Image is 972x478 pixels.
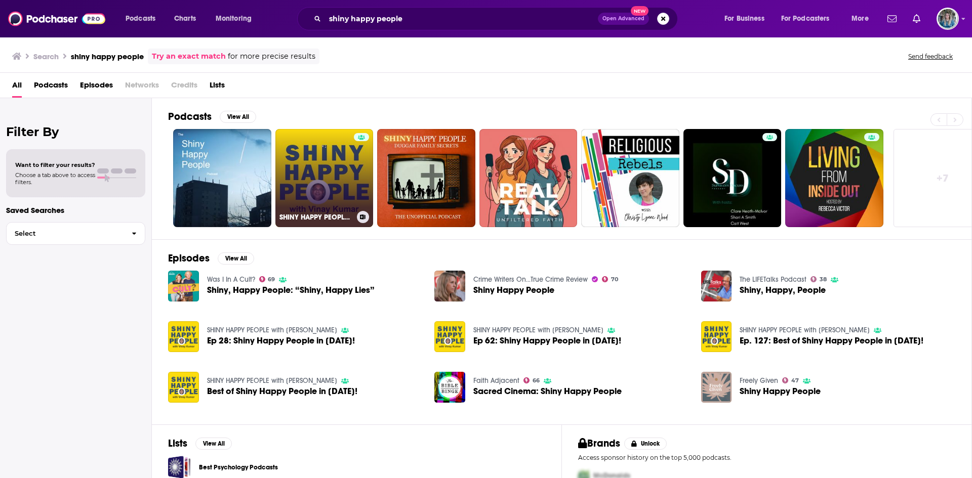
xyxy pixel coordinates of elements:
[171,77,197,98] span: Credits
[6,124,145,139] h2: Filter By
[218,252,254,265] button: View All
[209,11,265,27] button: open menu
[207,286,375,294] a: Shiny, Happy People: “Shiny, Happy Lies”
[602,16,644,21] span: Open Advanced
[717,11,777,27] button: open menu
[473,387,622,396] a: Sacred Cinema: Shiny Happy People
[523,377,540,383] a: 66
[7,230,124,237] span: Select
[8,9,105,28] img: Podchaser - Follow, Share and Rate Podcasts
[473,336,621,345] a: Ep 62: Shiny Happy People in 2021!
[126,12,155,26] span: Podcasts
[168,110,212,123] h2: Podcasts
[220,111,256,123] button: View All
[811,276,827,282] a: 38
[195,438,232,450] button: View All
[168,437,232,450] a: ListsView All
[168,437,187,450] h2: Lists
[12,77,22,98] a: All
[473,326,603,334] a: SHINY HAPPY PEOPLE with Vinay Kumar
[740,376,778,385] a: Freely Given
[740,336,923,345] a: Ep. 127: Best of Shiny Happy People in 2023!
[701,271,732,301] img: Shiny, Happy, People
[473,275,588,284] a: Crime Writers On...True Crime Review
[168,271,199,301] img: Shiny, Happy People: “Shiny, Happy Lies”
[207,387,357,396] span: Best of Shiny Happy People in [DATE]!
[473,286,554,294] a: Shiny Happy People
[473,336,621,345] span: Ep 62: Shiny Happy People in [DATE]!
[740,326,870,334] a: SHINY HAPPY PEOPLE with Vinay Kumar
[168,321,199,352] img: Ep 28: Shiny Happy People in 2020!
[434,321,465,352] img: Ep 62: Shiny Happy People in 2021!
[473,376,519,385] a: Faith Adjacent
[207,336,355,345] a: Ep 28: Shiny Happy People in 2020!
[325,11,598,27] input: Search podcasts, credits, & more...
[852,12,869,26] span: More
[624,438,667,450] button: Unlock
[168,110,256,123] a: PodcastsView All
[909,10,924,27] a: Show notifications dropdown
[937,8,959,30] span: Logged in as EllaDavidson
[207,376,337,385] a: SHINY HAPPY PEOPLE with Vinay Kumar
[216,12,252,26] span: Monitoring
[168,372,199,403] img: Best of Shiny Happy People in 2022!
[168,252,210,265] h2: Episodes
[15,161,95,168] span: Want to filter your results?
[740,286,826,294] a: Shiny, Happy, People
[307,7,687,30] div: Search podcasts, credits, & more...
[168,252,254,265] a: EpisodesView All
[207,336,355,345] span: Ep 28: Shiny Happy People in [DATE]!
[740,387,821,396] a: Shiny Happy People
[210,77,225,98] a: Lists
[578,437,620,450] h2: Brands
[740,336,923,345] span: Ep. 127: Best of Shiny Happy People in [DATE]!
[268,277,275,282] span: 69
[228,51,315,62] span: for more precise results
[937,8,959,30] img: User Profile
[33,52,59,61] h3: Search
[434,372,465,403] img: Sacred Cinema: Shiny Happy People
[152,51,226,62] a: Try an exact match
[578,454,955,461] p: Access sponsor history on the top 5,000 podcasts.
[80,77,113,98] a: Episodes
[631,6,649,16] span: New
[724,12,764,26] span: For Business
[207,387,357,396] a: Best of Shiny Happy People in 2022!
[701,321,732,352] img: Ep. 127: Best of Shiny Happy People in 2023!
[125,77,159,98] span: Networks
[118,11,169,27] button: open menu
[701,372,732,403] img: Shiny Happy People
[602,276,618,282] a: 70
[207,275,255,284] a: Was I In A Cult?
[168,11,202,27] a: Charts
[598,13,649,25] button: Open AdvancedNew
[937,8,959,30] button: Show profile menu
[199,462,278,473] a: Best Psychology Podcasts
[775,11,844,27] button: open menu
[740,275,806,284] a: The LIFETalks Podcast
[6,222,145,245] button: Select
[791,378,799,383] span: 47
[275,129,374,227] a: SHINY HAPPY PEOPLE with [PERSON_NAME]
[71,52,144,61] h3: shiny happy people
[905,52,956,61] button: Send feedback
[781,12,830,26] span: For Podcasters
[434,271,465,301] img: Shiny Happy People
[611,277,618,282] span: 70
[782,377,799,383] a: 47
[533,378,540,383] span: 66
